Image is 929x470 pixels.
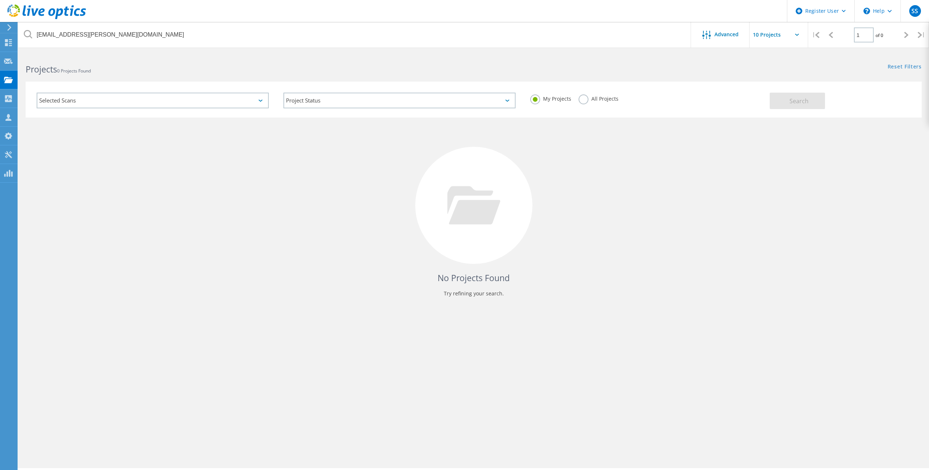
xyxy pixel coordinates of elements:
div: | [914,22,929,48]
span: Advanced [714,32,739,37]
span: SS [911,8,918,14]
label: My Projects [530,94,571,101]
a: Reset Filters [888,64,922,70]
span: 0 Projects Found [57,68,91,74]
h4: No Projects Found [33,272,914,284]
label: All Projects [579,94,618,101]
input: Search projects by name, owner, ID, company, etc [18,22,691,48]
button: Search [770,93,825,109]
span: Search [789,97,809,105]
svg: \n [863,8,870,14]
b: Projects [26,63,57,75]
p: Try refining your search. [33,288,914,299]
div: Project Status [283,93,516,108]
span: of 0 [876,32,883,38]
div: | [808,22,823,48]
a: Live Optics Dashboard [7,15,86,20]
div: Selected Scans [37,93,269,108]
